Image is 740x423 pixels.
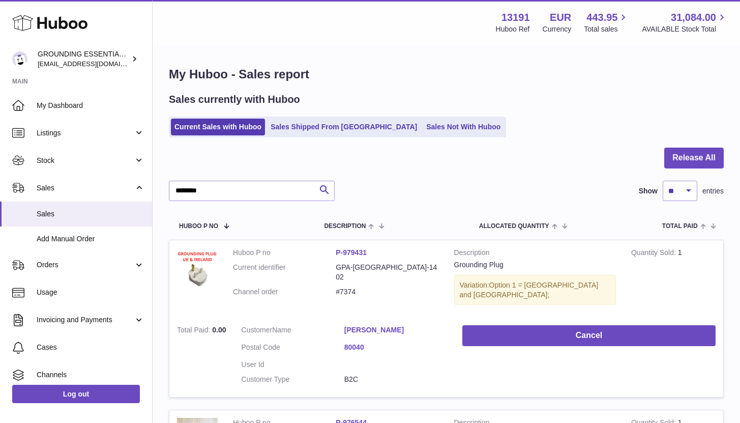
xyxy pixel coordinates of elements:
[12,51,27,67] img: espenwkopperud@gmail.com
[624,240,723,318] td: 1
[584,11,629,34] a: 443.95 Total sales
[37,128,134,138] span: Listings
[169,66,724,82] h1: My Huboo - Sales report
[496,24,530,34] div: Huboo Ref
[550,11,571,24] strong: EUR
[642,24,728,34] span: AVAILABLE Stock Total
[702,186,724,196] span: entries
[454,275,616,305] div: Variation:
[543,24,572,34] div: Currency
[37,101,144,110] span: My Dashboard
[177,248,218,289] img: 131911721217170.jpg
[242,325,344,337] dt: Name
[501,11,530,24] strong: 13191
[233,248,336,258] dt: Huboo P no
[344,343,447,352] a: 80040
[38,49,129,69] div: GROUNDING ESSENTIALS INTERNATIONAL SLU
[242,343,344,355] dt: Postal Code
[344,325,447,335] a: [PERSON_NAME]
[664,148,724,168] button: Release All
[37,288,144,297] span: Usage
[37,209,144,219] span: Sales
[671,11,716,24] span: 31,084.00
[586,11,617,24] span: 443.95
[324,223,366,230] span: Description
[171,119,265,135] a: Current Sales with Huboo
[336,248,367,257] a: P-979431
[242,375,344,384] dt: Customer Type
[38,60,150,68] span: [EMAIL_ADDRESS][DOMAIN_NAME]
[37,260,134,270] span: Orders
[169,93,300,106] h2: Sales currently with Huboo
[639,186,658,196] label: Show
[479,223,549,230] span: ALLOCATED Quantity
[37,343,144,352] span: Cases
[631,248,678,259] strong: Quantity Sold
[37,156,134,165] span: Stock
[267,119,421,135] a: Sales Shipped From [GEOGRAPHIC_DATA]
[242,360,344,370] dt: User Id
[454,260,616,270] div: Grounding Plug
[454,248,616,260] strong: Description
[37,183,134,193] span: Sales
[460,281,599,299] span: Option 1 = [GEOGRAPHIC_DATA] and [GEOGRAPHIC_DATA];
[37,315,134,325] span: Invoicing and Payments
[336,287,438,297] dd: #7374
[344,375,447,384] dd: B2C
[423,119,504,135] a: Sales Not With Huboo
[37,234,144,244] span: Add Manual Order
[584,24,629,34] span: Total sales
[642,11,728,34] a: 31,084.00 AVAILABLE Stock Total
[662,223,698,230] span: Total paid
[233,263,336,282] dt: Current identifier
[177,326,212,336] strong: Total Paid
[233,287,336,297] dt: Channel order
[462,325,716,346] button: Cancel
[212,326,226,334] span: 0.00
[336,263,438,282] dd: GPA-[GEOGRAPHIC_DATA]-1402
[179,223,218,230] span: Huboo P no
[37,370,144,380] span: Channels
[12,385,140,403] a: Log out
[242,326,273,334] span: Customer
